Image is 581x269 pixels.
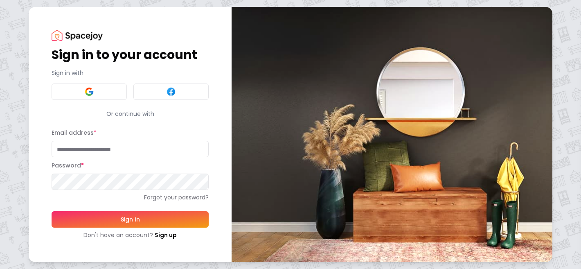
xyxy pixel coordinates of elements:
[52,30,103,41] img: Spacejoy Logo
[52,193,209,201] a: Forgot your password?
[84,87,94,97] img: Google signin
[52,69,209,77] p: Sign in with
[52,231,209,239] div: Don't have an account?
[52,211,209,228] button: Sign In
[232,7,552,262] img: banner
[52,161,84,170] label: Password
[103,110,158,118] span: Or continue with
[155,231,177,239] a: Sign up
[52,129,97,137] label: Email address
[52,47,209,62] h1: Sign in to your account
[166,87,176,97] img: Facebook signin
